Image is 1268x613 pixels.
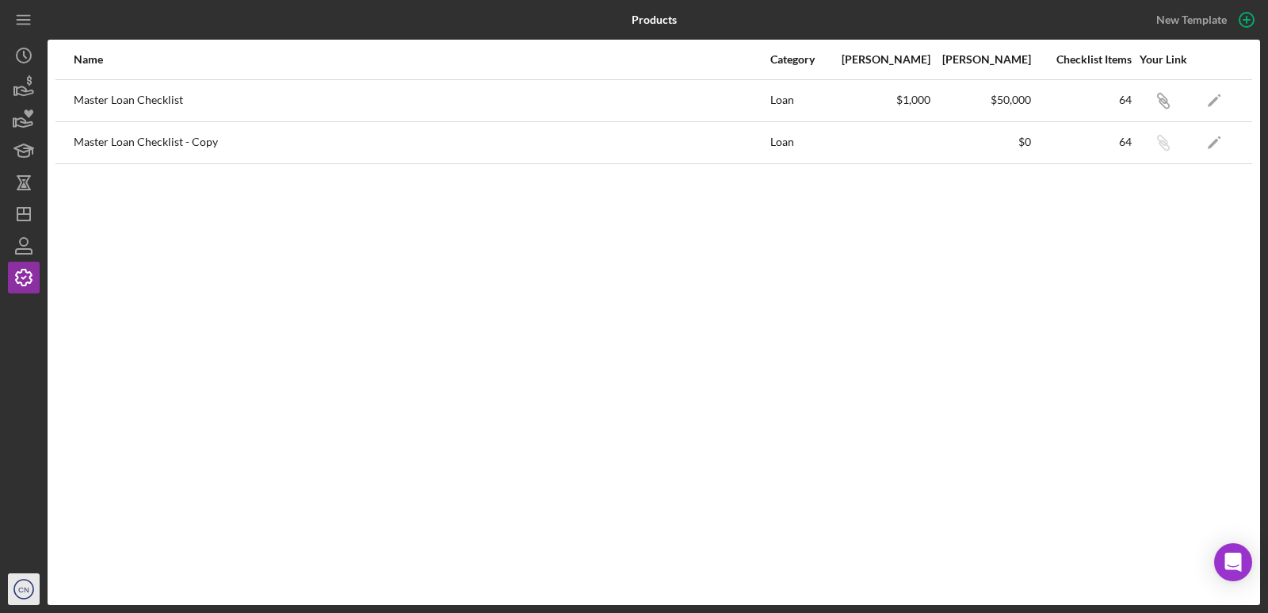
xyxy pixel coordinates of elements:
[74,81,769,121] div: Master Loan Checklist
[770,53,830,66] div: Category
[1133,53,1193,66] div: Your Link
[632,13,677,26] b: Products
[770,81,830,121] div: Loan
[1033,94,1132,106] div: 64
[1147,8,1260,32] button: New Template
[770,123,830,163] div: Loan
[831,94,930,106] div: $1,000
[18,585,29,594] text: CN
[74,53,769,66] div: Name
[932,94,1031,106] div: $50,000
[8,573,40,605] button: CN
[932,136,1031,148] div: $0
[932,53,1031,66] div: [PERSON_NAME]
[1033,53,1132,66] div: Checklist Items
[831,53,930,66] div: [PERSON_NAME]
[1033,136,1132,148] div: 64
[1214,543,1252,581] div: Open Intercom Messenger
[74,123,769,163] div: Master Loan Checklist - Copy
[1156,8,1227,32] div: New Template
